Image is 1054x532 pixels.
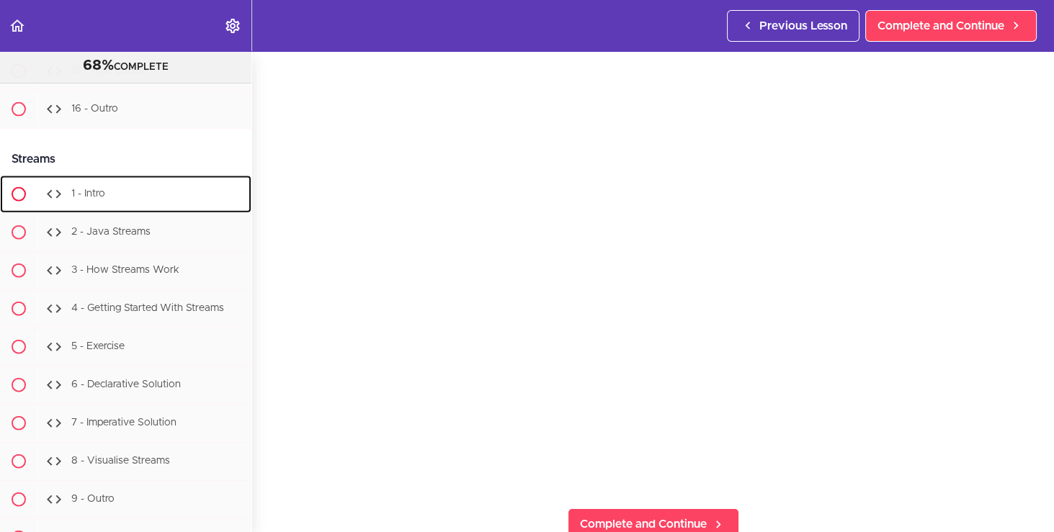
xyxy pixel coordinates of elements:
[759,17,847,35] span: Previous Lesson
[71,418,177,428] span: 7 - Imperative Solution
[9,17,26,35] svg: Back to course curriculum
[727,10,859,42] a: Previous Lesson
[71,303,224,313] span: 4 - Getting Started With Streams
[18,57,233,76] div: COMPLETE
[71,227,151,237] span: 2 - Java Streams
[877,17,1004,35] span: Complete and Continue
[71,494,115,504] span: 9 - Outro
[71,379,181,389] span: 6 - Declarative Solution
[71,456,170,466] span: 8 - Visualise Streams
[71,265,179,275] span: 3 - How Streams Work
[71,341,125,351] span: 5 - Exercise
[224,17,241,35] svg: Settings Menu
[71,104,118,114] span: 16 - Outro
[71,189,105,199] span: 1 - Intro
[83,58,114,73] span: 68%
[865,10,1037,42] a: Complete and Continue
